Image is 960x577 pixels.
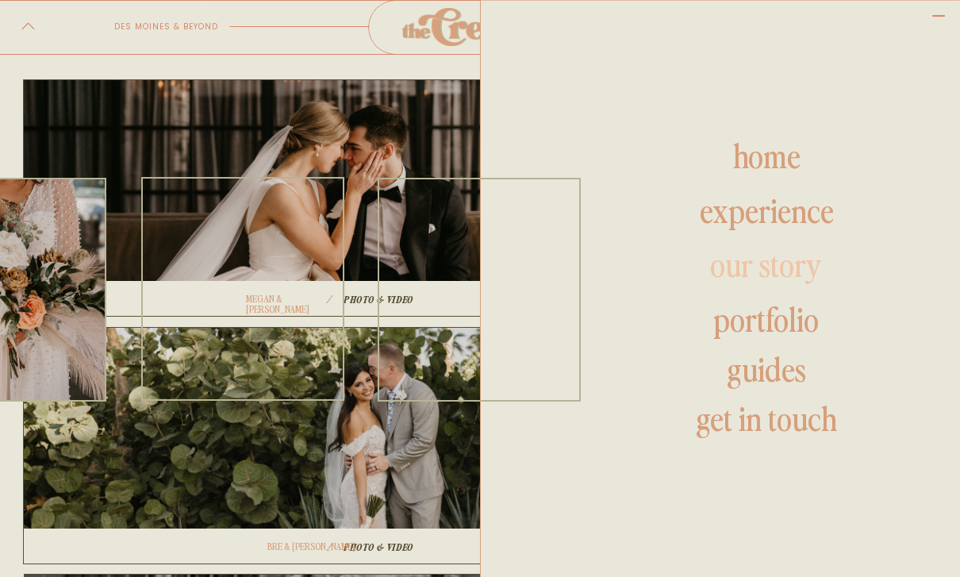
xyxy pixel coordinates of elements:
[675,194,858,232] a: experience
[675,139,858,177] a: home
[659,302,873,340] a: portfolio
[646,248,886,286] a: our story
[659,402,873,440] a: get in touch
[659,352,873,390] a: guides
